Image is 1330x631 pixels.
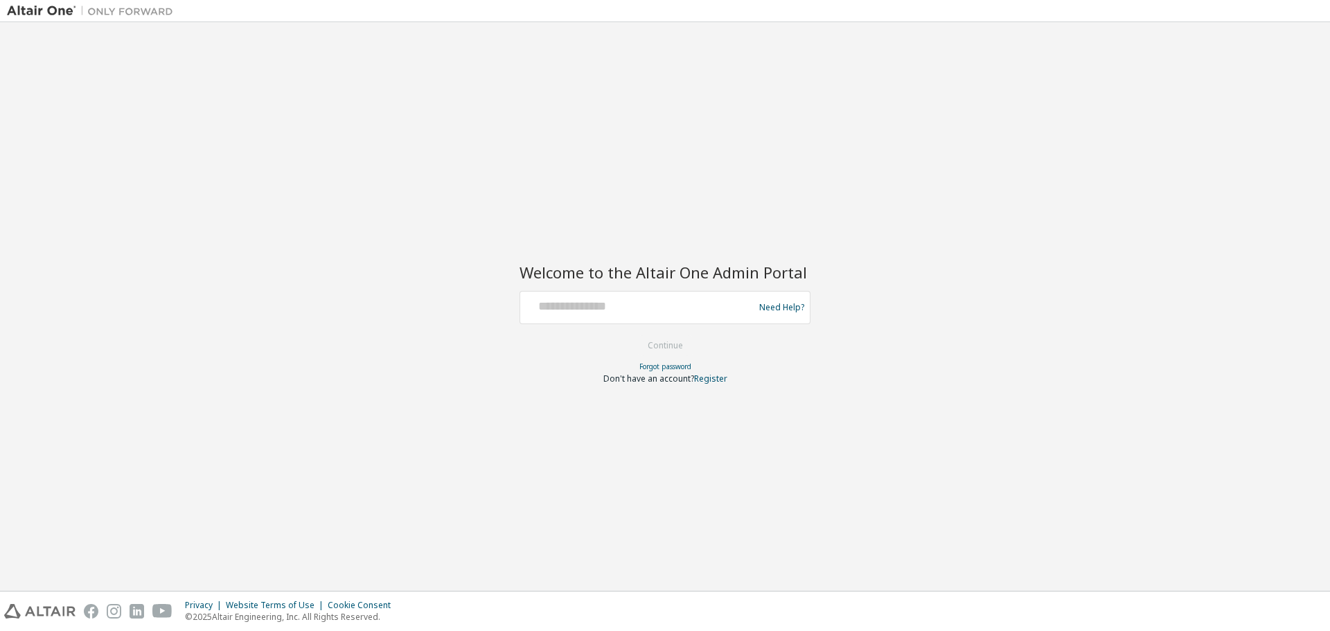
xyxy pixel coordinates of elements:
img: altair_logo.svg [4,604,76,619]
img: youtube.svg [152,604,172,619]
a: Need Help? [759,307,804,308]
span: Don't have an account? [603,373,694,384]
img: facebook.svg [84,604,98,619]
img: instagram.svg [107,604,121,619]
a: Register [694,373,727,384]
div: Cookie Consent [328,600,399,611]
a: Forgot password [639,362,691,371]
div: Website Terms of Use [226,600,328,611]
div: Privacy [185,600,226,611]
p: © 2025 Altair Engineering, Inc. All Rights Reserved. [185,611,399,623]
img: linkedin.svg [130,604,144,619]
img: Altair One [7,4,180,18]
h2: Welcome to the Altair One Admin Portal [520,263,810,282]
